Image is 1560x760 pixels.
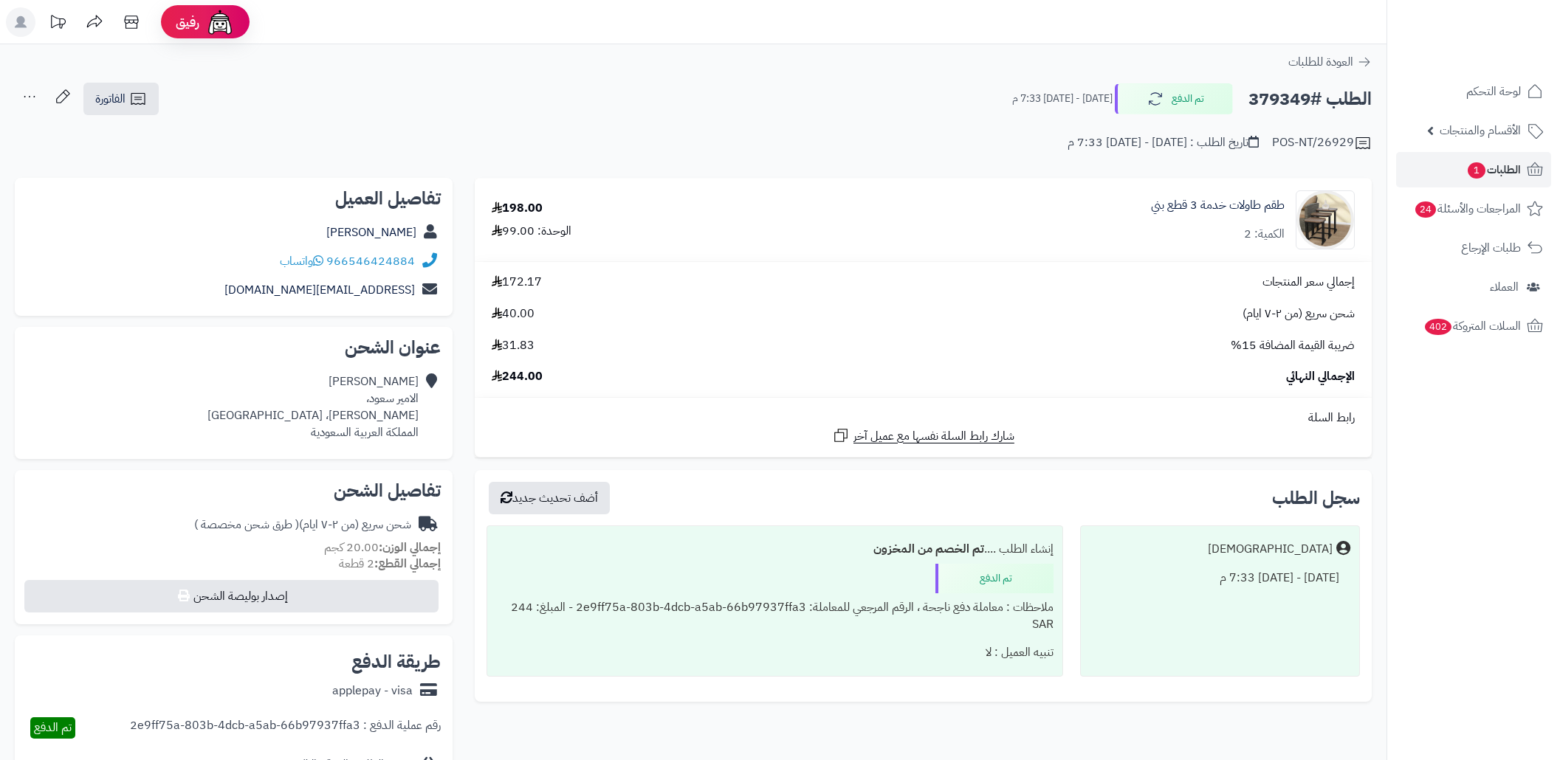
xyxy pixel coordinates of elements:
div: إنشاء الطلب .... [496,535,1054,564]
button: أضف تحديث جديد [489,482,610,514]
a: العملاء [1396,269,1551,305]
b: تم الخصم من المخزون [873,540,984,558]
span: شارك رابط السلة نفسها مع عميل آخر [853,428,1014,445]
span: السلات المتروكة [1423,316,1521,336]
a: السلات المتروكة402 [1396,308,1551,344]
a: [EMAIL_ADDRESS][DOMAIN_NAME] [224,281,415,299]
a: العودة للطلبات [1288,53,1372,71]
strong: إجمالي القطع: [374,555,441,573]
span: الإجمالي النهائي [1286,368,1355,385]
h2: تفاصيل العميل [27,190,441,207]
div: رقم عملية الدفع : 2e9ff75a-803b-4dcb-a5ab-66b97937ffa3 [130,717,441,739]
a: [PERSON_NAME] [326,224,416,241]
span: 402 [1425,319,1452,335]
a: تحديثات المنصة [39,7,76,41]
a: الفاتورة [83,83,159,115]
button: تم الدفع [1115,83,1233,114]
h2: طريقة الدفع [351,653,441,671]
div: [DEMOGRAPHIC_DATA] [1208,541,1333,558]
span: ضريبة القيمة المضافة 15% [1231,337,1355,354]
span: 172.17 [492,274,542,291]
strong: إجمالي الوزن: [379,539,441,556]
a: 966546424884 [326,252,415,270]
div: شحن سريع (من ٢-٧ ايام) [194,517,411,533]
div: الكمية: 2 [1244,226,1285,243]
span: العودة للطلبات [1288,53,1353,71]
span: الطلبات [1466,159,1521,180]
a: لوحة التحكم [1396,74,1551,109]
span: إجمالي سعر المنتجات [1262,274,1355,291]
small: [DATE] - [DATE] 7:33 م [1012,91,1113,106]
div: applepay - visa [332,683,413,699]
a: المراجعات والأسئلة24 [1396,191,1551,227]
div: ملاحظات : معاملة دفع ناجحة ، الرقم المرجعي للمعاملة: 2e9ff75a-803b-4dcb-a5ab-66b97937ffa3 - المبل... [496,593,1054,639]
a: واتساب [280,252,323,270]
span: لوحة التحكم [1466,81,1521,102]
span: 244.00 [492,368,543,385]
span: 31.83 [492,337,535,354]
span: المراجعات والأسئلة [1414,198,1521,219]
button: إصدار بوليصة الشحن [24,580,439,612]
div: 198.00 [492,200,543,217]
span: 40.00 [492,305,535,322]
span: 1 [1468,162,1485,179]
a: الطلبات1 [1396,152,1551,187]
div: تم الدفع [935,564,1054,593]
a: طلبات الإرجاع [1396,230,1551,266]
img: ai-face.png [205,7,235,37]
div: تنبيه العميل : لا [496,638,1054,667]
div: تاريخ الطلب : [DATE] - [DATE] 7:33 م [1068,134,1259,151]
h3: سجل الطلب [1272,489,1360,507]
span: تم الدفع [34,719,72,736]
div: الوحدة: 99.00 [492,223,571,240]
small: 2 قطعة [339,555,441,573]
small: 20.00 كجم [324,539,441,556]
h2: تفاصيل الشحن [27,482,441,500]
span: شحن سريع (من ٢-٧ ايام) [1243,305,1355,322]
span: رفيق [176,13,199,31]
div: [PERSON_NAME] الامير سعود، [PERSON_NAME]، [GEOGRAPHIC_DATA] المملكة العربية السعودية [207,373,419,441]
span: 24 [1415,201,1437,218]
a: طقم طاولات خدمة 3 قطع بني [1151,197,1285,214]
span: الفاتورة [95,90,126,108]
h2: عنوان الشحن [27,339,441,356]
h2: الطلب #379349 [1248,84,1372,114]
img: logo-2.png [1460,35,1546,66]
img: 1750159787-1-90x90.jpg [1296,190,1354,249]
a: شارك رابط السلة نفسها مع عميل آخر [832,426,1014,445]
div: رابط السلة [481,410,1366,426]
span: العملاء [1490,277,1519,297]
span: الأقسام والمنتجات [1440,120,1521,141]
span: طلبات الإرجاع [1461,238,1521,258]
div: [DATE] - [DATE] 7:33 م [1090,564,1350,593]
div: POS-NT/26929 [1272,134,1372,152]
span: ( طرق شحن مخصصة ) [194,516,299,533]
